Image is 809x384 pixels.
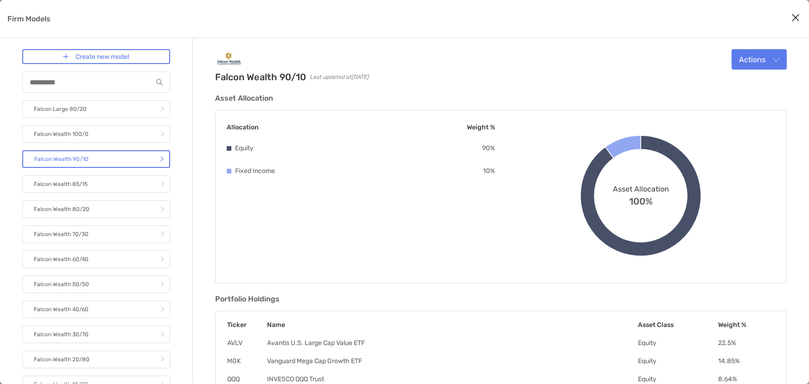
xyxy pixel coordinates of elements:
td: 8.64 % [718,375,775,384]
img: Company Logo [215,49,243,68]
th: Ticker [227,320,267,329]
a: Falcon Wealth 20/80 [22,351,170,368]
a: Falcon Wealth 85/15 [22,175,170,193]
td: INVESCO QQQ Trust [267,375,637,384]
span: Asset Allocation [613,185,669,193]
th: Asset Class [637,320,718,329]
p: Falcon Wealth 30/70 [34,329,89,340]
p: Falcon Large 80/20 [34,103,87,115]
p: Falcon Wealth 80/20 [34,204,89,215]
p: Weight % [467,122,495,133]
a: Falcon Wealth 40/60 [22,301,170,318]
a: Falcon Wealth 100/0 [22,125,170,143]
td: Vanguard Mega Cap Growth ETF [267,357,637,365]
td: MGK [227,357,267,365]
a: Falcon Large 80/20 [22,100,170,118]
p: 90 % [482,142,495,154]
p: 10 % [483,165,495,177]
p: Falcon Wealth 50/50 [34,279,89,290]
td: Equity [637,375,718,384]
p: Falcon Wealth 70/30 [34,229,89,240]
td: Equity [637,339,718,347]
p: Falcon Wealth 60/40 [34,254,89,265]
p: Falcon Wealth 20/80 [34,354,89,365]
p: Falcon Wealth 40/60 [34,304,89,315]
a: Falcon Wealth 90/10 [22,150,170,168]
td: Equity [637,357,718,365]
td: QQQ [227,375,267,384]
p: Allocation [227,122,259,133]
span: Last updated at [DATE] [310,74,369,80]
p: Firm Models [7,13,51,25]
a: Falcon Wealth 50/50 [22,275,170,293]
th: Weight % [718,320,775,329]
p: Falcon Wealth 100/0 [34,128,89,140]
td: 14.85 % [718,357,775,365]
img: input icon [156,79,163,86]
td: 22.5 % [718,339,775,347]
a: Falcon Wealth 70/30 [22,225,170,243]
p: Falcon Wealth 85/15 [34,179,88,190]
h2: Falcon Wealth 90/10 [215,71,306,83]
a: Create new model [22,49,170,64]
h3: Portfolio Holdings [215,294,787,303]
button: Actions [732,49,787,70]
p: Falcon Wealth 90/10 [34,154,89,165]
a: Falcon Wealth 30/70 [22,326,170,343]
a: Falcon Wealth 60/40 [22,250,170,268]
span: 100% [629,193,653,207]
td: AVLV [227,339,267,347]
p: Fixed Income [235,165,275,177]
p: Equity [235,142,254,154]
th: Name [267,320,637,329]
td: Avantis U.S. Large Cap Value ETF [267,339,637,347]
h3: Asset Allocation [215,94,787,102]
a: Falcon Wealth 80/20 [22,200,170,218]
button: Close modal [789,11,803,25]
